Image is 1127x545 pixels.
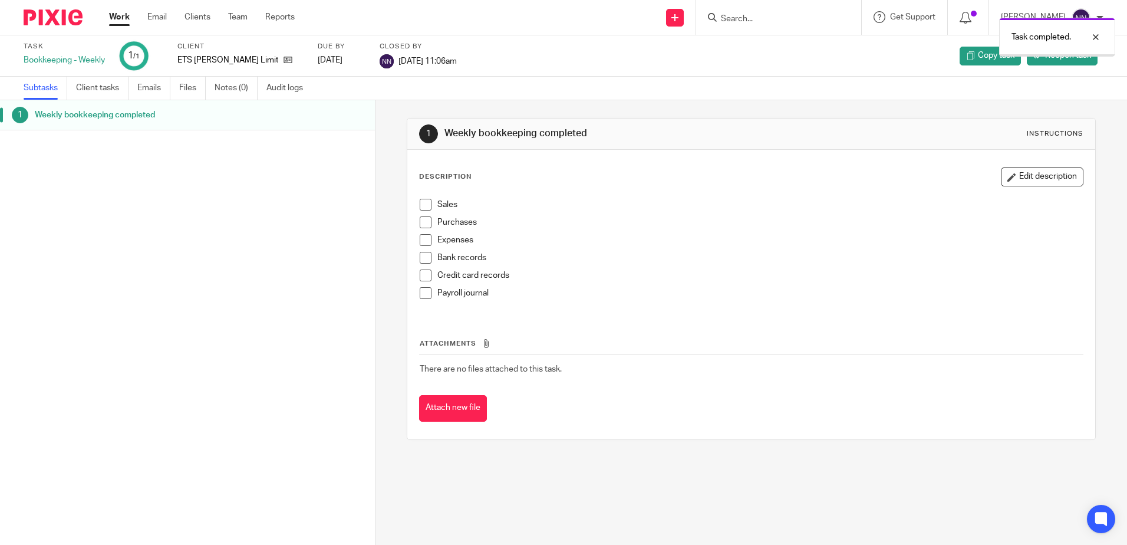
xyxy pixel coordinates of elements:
[419,395,487,422] button: Attach new file
[35,106,254,124] h1: Weekly bookkeeping completed
[24,9,83,25] img: Pixie
[437,199,1082,211] p: Sales
[437,234,1082,246] p: Expenses
[184,11,210,23] a: Clients
[318,54,365,66] div: [DATE]
[419,124,438,143] div: 1
[133,53,140,60] small: /1
[437,252,1082,264] p: Bank records
[1011,31,1071,43] p: Task completed.
[437,216,1082,228] p: Purchases
[437,287,1082,299] p: Payroll journal
[1027,129,1083,139] div: Instructions
[128,49,140,63] div: 1
[420,340,476,347] span: Attachments
[444,127,776,140] h1: Weekly bookkeeping completed
[398,57,457,65] span: [DATE] 11:06am
[147,11,167,23] a: Email
[24,42,105,51] label: Task
[215,77,258,100] a: Notes (0)
[265,11,295,23] a: Reports
[137,77,170,100] a: Emails
[228,11,248,23] a: Team
[419,172,472,182] p: Description
[24,54,105,66] div: Bookkeeping - Weekly
[380,42,457,51] label: Closed by
[177,54,278,66] p: ETS [PERSON_NAME] Limited
[109,11,130,23] a: Work
[179,77,206,100] a: Files
[177,42,303,51] label: Client
[318,42,365,51] label: Due by
[380,54,394,68] img: svg%3E
[12,107,28,123] div: 1
[420,365,562,373] span: There are no files attached to this task.
[76,77,128,100] a: Client tasks
[24,77,67,100] a: Subtasks
[1001,168,1083,186] button: Edit description
[266,77,312,100] a: Audit logs
[437,270,1082,281] p: Credit card records
[1072,8,1090,27] img: svg%3E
